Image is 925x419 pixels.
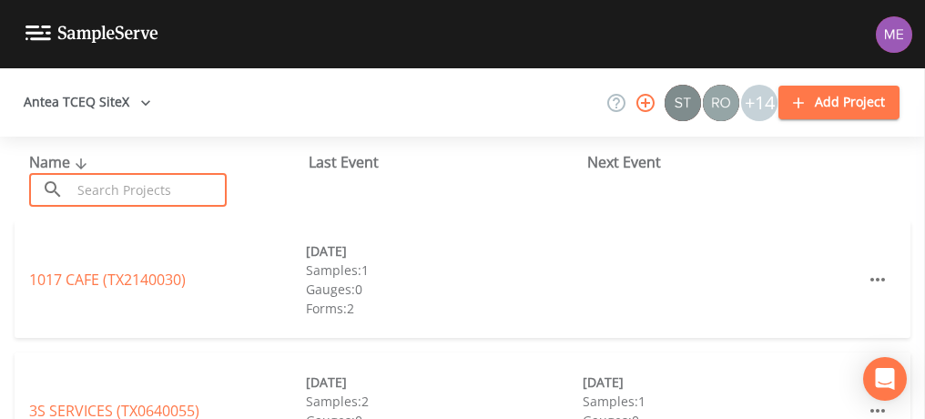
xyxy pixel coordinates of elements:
[306,280,583,299] div: Gauges: 0
[583,392,859,411] div: Samples: 1
[664,85,702,121] div: Stan Porter
[703,85,739,121] img: 7e5c62b91fde3b9fc00588adc1700c9a
[25,26,158,43] img: logo
[29,152,92,172] span: Name
[702,85,740,121] div: Rodolfo Ramirez
[309,151,588,173] div: Last Event
[863,357,907,401] div: Open Intercom Messenger
[306,373,583,392] div: [DATE]
[876,16,912,53] img: d4d65db7c401dd99d63b7ad86343d265
[29,270,186,290] a: 1017 CAFE (TX2140030)
[778,86,900,119] button: Add Project
[16,86,158,119] button: Antea TCEQ SiteX
[741,85,778,121] div: +14
[306,241,583,261] div: [DATE]
[665,85,701,121] img: c0670e89e469b6405363224a5fca805c
[587,151,867,173] div: Next Event
[306,299,583,318] div: Forms: 2
[583,373,859,392] div: [DATE]
[306,392,583,411] div: Samples: 2
[306,261,583,280] div: Samples: 1
[71,173,227,207] input: Search Projects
